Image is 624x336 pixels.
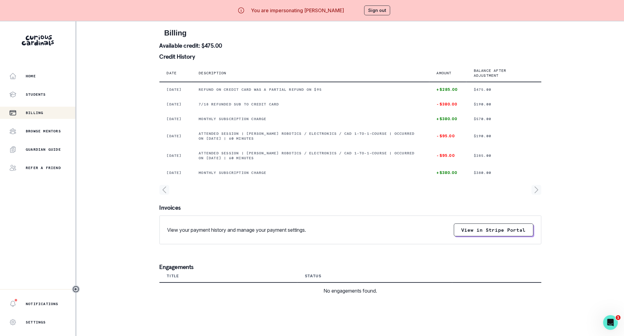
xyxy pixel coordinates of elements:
p: $570.00 [474,116,534,121]
p: Engagements [159,264,541,270]
p: Amount [437,71,452,76]
p: 7/18 REFUNDED SUB TO CREDIT CARD [199,102,422,107]
p: Date [167,71,177,76]
p: $475.00 [474,87,534,92]
p: Students [26,92,46,97]
p: Monthly subscription charge [199,116,422,121]
p: [DATE] [167,153,184,158]
p: +$380.00 [437,116,459,121]
p: View your payment history and manage your payment settings. [167,226,306,234]
p: Browse Mentors [26,129,61,134]
p: Invoices [159,205,541,211]
div: Title [167,274,179,279]
p: -$95.00 [437,134,459,138]
p: Attended session | [PERSON_NAME] Robotics / Electronics / CAD 1-to-1-course | Occurred on [DATE] ... [199,131,422,141]
p: Home [26,74,36,79]
p: Description [199,71,226,76]
p: You are impersonating [PERSON_NAME] [251,7,344,14]
button: View in Stripe Portal [454,223,533,236]
p: -$95.00 [437,153,459,158]
p: [DATE] [167,170,184,175]
p: Balance after adjustment [474,68,527,78]
p: $190.00 [474,134,534,138]
p: $380.00 [474,170,534,175]
p: Refer a friend [26,165,61,170]
p: [DATE] [167,116,184,121]
svg: page left [159,185,169,195]
p: [DATE] [167,87,184,92]
p: Notifications [26,301,58,306]
div: Status [305,274,321,279]
p: Settings [26,320,46,325]
p: Guardian Guide [26,147,61,152]
p: Monthly subscription charge [199,170,422,175]
p: +$380.00 [437,170,459,175]
span: 1 [616,315,621,320]
h2: Billing [164,29,536,38]
button: Toggle sidebar [72,285,80,293]
svg: page right [532,185,541,195]
p: $285.00 [474,153,534,158]
p: Attended session | [PERSON_NAME] Robotics / Electronics / CAD 1-to-1-course | Occurred on [DATE] ... [199,151,422,161]
p: REFUND ON CREDIT CARD WAS A PARTIAL REFUND ON $95 [199,87,422,92]
p: Available credit: $475.00 [159,42,541,49]
p: [DATE] [167,134,184,138]
p: -$380.00 [437,102,459,107]
p: [DATE] [167,102,184,107]
p: Billing [26,110,43,115]
p: $190.00 [474,102,534,107]
p: Credit History [159,54,541,60]
button: Sign out [364,6,390,15]
td: No engagements found. [159,282,541,299]
p: +$285.00 [437,87,459,92]
img: Curious Cardinals Logo [22,35,54,46]
iframe: Intercom live chat [603,315,618,330]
